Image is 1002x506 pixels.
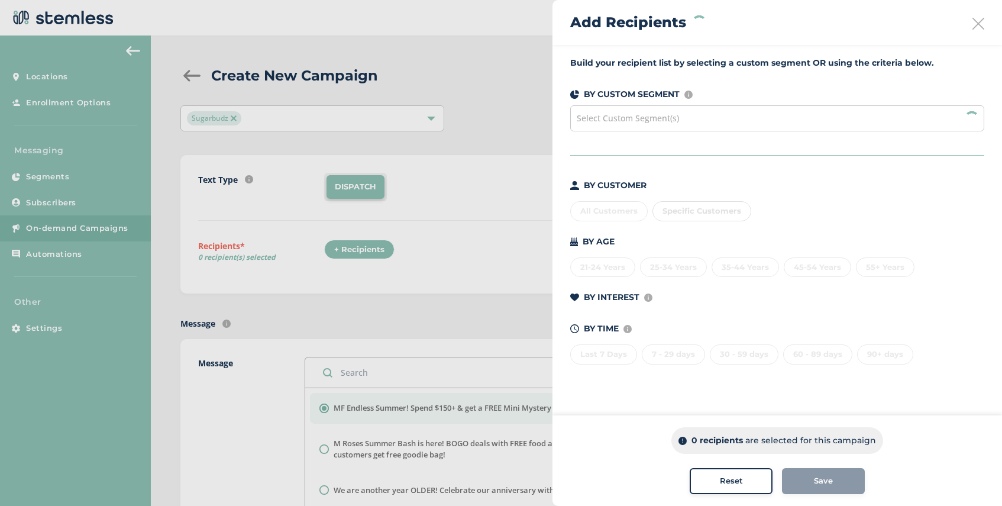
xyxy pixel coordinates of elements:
[570,181,579,190] img: icon-person-dark-ced50e5f.svg
[570,57,984,69] label: Build your recipient list by selecting a custom segment OR using the criteria below.
[584,88,680,101] p: BY CUSTOM SEGMENT
[691,434,743,447] p: 0 recipients
[570,12,686,33] h2: Add Recipients
[584,323,619,335] p: BY TIME
[570,90,579,99] img: icon-segments-dark-074adb27.svg
[684,91,693,99] img: icon-info-236977d2.svg
[678,437,687,445] img: icon-info-dark-48f6c5f3.svg
[577,112,679,124] span: Select Custom Segment(s)
[943,449,1002,506] iframe: Chat Widget
[584,291,639,304] p: BY INTEREST
[570,324,579,333] img: icon-time-dark-e6b1183b.svg
[644,294,652,302] img: icon-info-236977d2.svg
[584,179,647,192] p: BY CUSTOMER
[720,475,743,487] span: Reset
[745,434,876,447] p: are selected for this campaign
[623,325,632,333] img: icon-info-236977d2.svg
[690,468,772,494] button: Reset
[570,237,578,246] img: icon-cake-93b2a7b5.svg
[583,236,615,248] p: BY AGE
[570,294,579,302] img: icon-heart-dark-29e6356f.svg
